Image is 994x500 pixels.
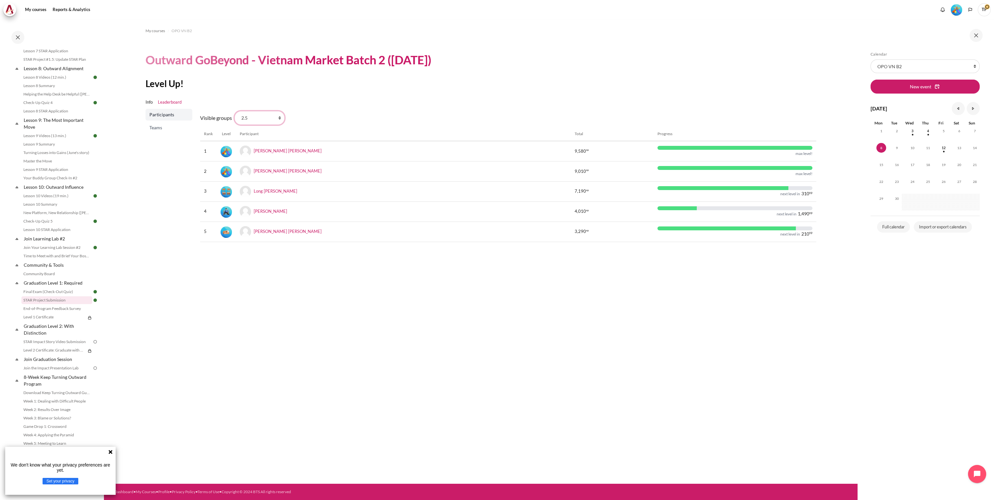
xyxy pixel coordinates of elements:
a: My courses [23,3,49,16]
a: Week 2: Results Over Image [21,406,92,414]
span: 13 [954,143,964,153]
td: 1 [200,141,217,161]
span: 28 [970,177,980,186]
span: Sat [954,121,959,125]
a: Copyright © 2024 BTS All rights reserved [222,489,291,494]
a: Lesson 10 Videos (19 min.) [21,192,92,200]
span: Tue [891,121,897,125]
span: TP [978,3,991,16]
a: Full calendar [877,221,910,233]
span: 29 [876,194,886,203]
span: 2 [892,126,902,136]
span: xp [586,210,589,211]
img: Done [92,245,98,250]
span: xp [809,232,812,234]
label: Visible groups [200,114,232,122]
td: 4 [200,201,217,222]
span: 26 [939,177,949,186]
span: My courses [146,28,165,34]
img: Done [92,218,98,224]
span: 17 [908,160,917,170]
a: Lesson 10: Outward Influence [23,183,92,191]
span: 1 [876,126,886,136]
a: Import or export calendars [914,221,972,233]
a: 8-Week Keep Turning Outward Program [23,373,92,388]
a: Community & Tools [23,261,92,269]
img: Level #5 [951,4,962,16]
a: [PERSON_NAME] [254,208,287,213]
a: Join Graduation Session [23,355,92,364]
span: 20 [954,160,964,170]
span: 9,010 [575,168,586,175]
a: Turning Losses into Gains (June's story) [21,149,92,157]
a: Graduation Level 2: With Distinction [23,322,92,337]
span: 5 [939,126,949,136]
a: Level 1 Certificate [21,313,86,321]
span: 3,290 [575,228,586,235]
span: 1,490 [798,212,809,216]
span: OPO VN B2 [172,28,192,34]
a: Wednesday, 3 September events [908,129,917,133]
a: Participants [146,109,192,121]
img: Level #5 [221,146,232,157]
img: Done [92,193,98,199]
span: 4,010 [575,208,586,215]
span: 9 [892,143,902,153]
p: We don't know what your privacy preferences are yet. [8,462,113,473]
h1: Outward GoBeyond - Vietnam Market Batch 2 ([DATE]) [146,52,431,68]
a: Level #5 [948,4,965,16]
a: Join Learning Lab #2 [23,234,92,243]
div: next level in [780,232,800,237]
span: xp [586,189,589,191]
button: Languages [965,5,975,15]
div: • • • • • [114,489,529,495]
a: End-of-Program Feedback Survey [21,305,92,313]
span: 23 [892,177,902,186]
a: OPO VN B2 [172,27,192,35]
a: Week 3: Blame or Solutions? [21,414,92,422]
span: 21 [970,160,980,170]
span: Collapse [14,280,20,286]
span: 25 [923,177,933,186]
a: Leaderboard [158,99,182,106]
span: Wed [905,121,914,125]
button: New event [871,80,980,93]
a: Dashboard [114,489,134,494]
span: Mon [874,121,883,125]
span: Fri [938,121,943,125]
span: 6 [954,126,964,136]
div: Level #5 [221,165,232,177]
a: Join the Impact Presentation Lab [21,364,92,372]
a: Check-Up Quiz 5 [21,217,92,225]
span: 3 [908,126,917,136]
a: Long [PERSON_NAME] [254,188,297,194]
section: Content [104,19,858,257]
span: Sun [969,121,975,125]
img: Done [92,289,98,295]
th: Progress [654,127,816,141]
span: 27 [954,177,964,186]
a: Teams [146,122,192,134]
div: Show notification window with no new notifications [938,5,948,15]
td: 2 [200,161,217,181]
section: Blocks [871,52,980,234]
span: xp [809,192,812,194]
a: Lesson 10 Summary [21,200,92,208]
div: max level! [796,171,812,176]
a: My courses [146,27,165,35]
th: Total [571,127,653,141]
img: Level #4 [221,186,232,198]
a: Friday, 12 September events [939,146,949,150]
button: Set your privacy [43,478,78,484]
th: Level [217,127,236,141]
a: New Platform, New Relationship ([PERSON_NAME]'s Story) [21,209,92,217]
div: Level #5 [221,145,232,157]
a: Check-Up Quiz 4 [21,99,92,107]
span: 7,190 [575,188,586,195]
a: Level 2 Certificate: Graduate with Distinction [21,346,86,354]
a: Lesson 9 STAR Application [21,166,92,173]
span: 7 [970,126,980,136]
td: Today [871,143,886,160]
